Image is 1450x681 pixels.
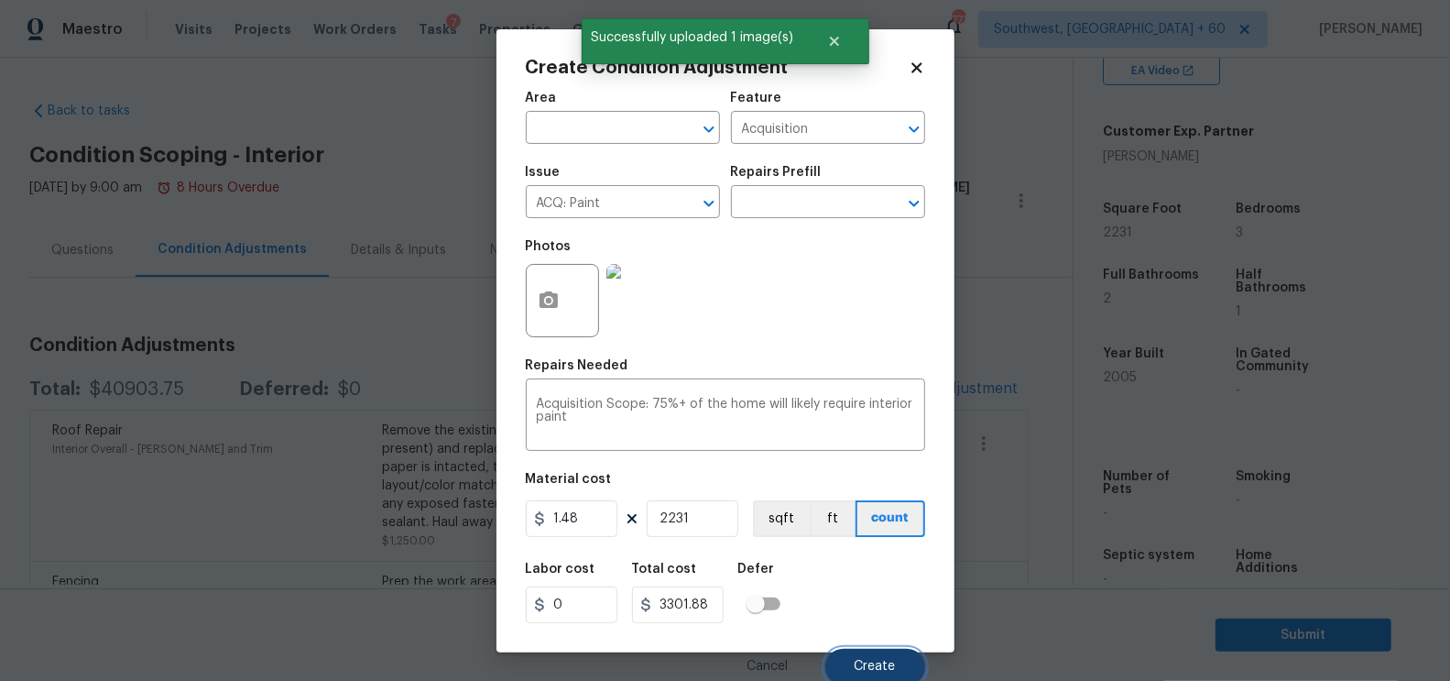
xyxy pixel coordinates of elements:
button: count [856,500,925,537]
button: Open [901,191,927,216]
span: Cancel [747,660,789,674]
span: Create [855,660,896,674]
h5: Feature [731,92,782,104]
h5: Area [526,92,557,104]
h5: Repairs Needed [526,359,628,372]
h5: Labor cost [526,563,595,576]
button: Open [696,191,722,216]
h5: Defer [738,563,775,576]
h5: Repairs Prefill [731,166,822,179]
textarea: Acquisition Scope: 75%+ of the home will likely require interior paint [537,398,914,436]
h5: Total cost [632,563,697,576]
h5: Photos [526,240,572,253]
span: Successfully uploaded 1 image(s) [582,18,804,57]
button: sqft [753,500,810,537]
h2: Create Condition Adjustment [526,59,909,77]
h5: Material cost [526,473,612,486]
button: ft [810,500,856,537]
h5: Issue [526,166,561,179]
button: Open [696,116,722,142]
button: Close [804,23,865,60]
button: Open [901,116,927,142]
